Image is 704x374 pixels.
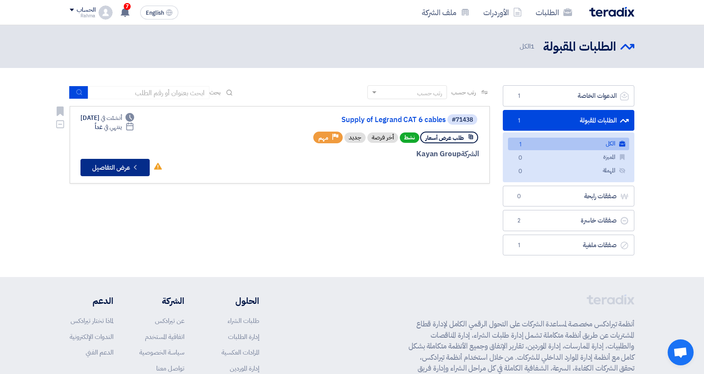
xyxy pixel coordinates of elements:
[140,6,178,19] button: English
[230,364,259,373] a: إدارة الموردين
[668,339,694,365] div: Open chat
[417,89,442,98] div: رتب حسب
[271,148,479,160] div: Kayan Group
[503,85,634,106] a: الدعوات الخاصة1
[156,364,184,373] a: تواصل معنا
[86,348,113,357] a: الدعم الفني
[146,10,164,16] span: English
[367,132,398,143] div: أخر فرصة
[514,116,524,125] span: 1
[273,116,446,124] a: Supply of Legrand CAT 6 cables
[70,13,95,18] div: Rahma
[101,113,122,123] span: أنشئت في
[515,167,525,176] span: 0
[222,348,259,357] a: المزادات العكسية
[124,3,131,10] span: 7
[543,39,616,55] h2: الطلبات المقبولة
[503,210,634,231] a: صفقات خاسرة2
[80,113,134,123] div: [DATE]
[139,348,184,357] a: سياسة الخصوصية
[515,154,525,163] span: 0
[70,332,113,342] a: الندوات الإلكترونية
[139,294,184,307] li: الشركة
[514,216,524,225] span: 2
[514,192,524,201] span: 0
[530,42,534,51] span: 1
[99,6,113,19] img: profile_test.png
[508,151,629,164] a: المميزة
[503,235,634,256] a: صفقات ملغية1
[508,138,629,150] a: الكل
[77,6,95,14] div: الحساب
[344,132,366,143] div: جديد
[476,2,529,23] a: الأوردرات
[452,117,473,123] div: #71438
[461,148,479,159] span: الشركة
[589,7,634,17] img: Teradix logo
[145,332,184,342] a: اتفاقية المستخدم
[209,88,221,97] span: بحث
[514,241,524,250] span: 1
[503,110,634,131] a: الطلبات المقبولة1
[228,332,259,342] a: إدارة الطلبات
[520,42,536,52] span: الكل
[104,123,122,132] span: ينتهي في
[514,92,524,100] span: 1
[71,316,113,326] a: لماذا تختار تيرادكس
[400,132,419,143] span: نشط
[210,294,259,307] li: الحلول
[503,186,634,207] a: صفقات رابحة0
[415,2,476,23] a: ملف الشركة
[88,86,209,99] input: ابحث بعنوان أو رقم الطلب
[95,123,134,132] div: غداً
[508,164,629,177] a: المهملة
[451,88,476,97] span: رتب حسب
[529,2,579,23] a: الطلبات
[515,140,525,149] span: 1
[155,316,184,326] a: عن تيرادكس
[228,316,259,326] a: طلبات الشراء
[425,134,464,142] span: طلب عرض أسعار
[70,294,113,307] li: الدعم
[318,134,328,142] span: مهم
[80,159,150,176] button: عرض التفاصيل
